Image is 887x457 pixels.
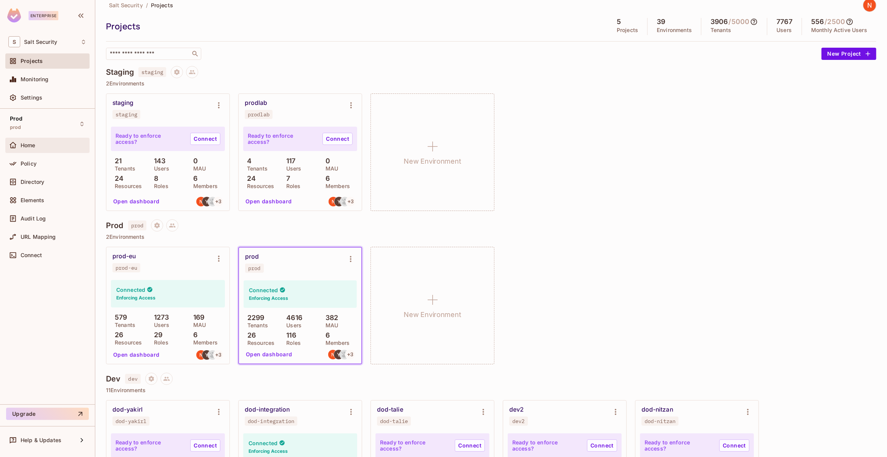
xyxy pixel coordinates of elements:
[110,195,163,208] button: Open dashboard
[334,197,344,206] img: yakirl@salt.security
[150,175,158,182] p: 8
[202,350,212,360] img: yakirl@salt.security
[110,349,163,361] button: Open dashboard
[6,408,89,420] button: Upgrade
[719,439,749,452] a: Connect
[244,331,256,339] p: 26
[150,322,169,328] p: Users
[150,166,169,172] p: Users
[343,98,359,113] button: Environment settings
[115,418,146,424] div: dod-yakirl
[509,406,524,414] div: dev2
[151,2,173,9] span: Projects
[711,27,731,33] p: Tenants
[8,36,20,47] span: S
[189,314,205,321] p: 169
[645,439,713,452] p: Ready to enforce access?
[642,406,673,414] div: dod-nitzan
[171,70,183,77] span: Project settings
[248,265,261,271] div: prod
[282,183,301,189] p: Roles
[21,58,43,64] span: Projects
[380,439,449,452] p: Ready to enforce access?
[608,404,623,420] button: Environment settings
[106,80,876,87] p: 2 Environments
[248,133,316,145] p: Ready to enforce access?
[112,253,136,260] div: prod-eu
[657,18,665,26] h5: 39
[106,234,876,240] p: 2 Environments
[106,68,134,77] h4: Staging
[116,294,156,301] h6: Enforcing Access
[215,199,221,204] span: + 3
[455,439,485,452] a: Connect
[249,286,278,294] h4: Connected
[729,18,750,26] h5: / 5000
[111,166,135,172] p: Tenants
[322,175,330,182] p: 6
[112,99,134,107] div: staging
[740,404,755,420] button: Environment settings
[322,314,338,322] p: 382
[824,18,845,26] h5: / 2500
[189,157,198,165] p: 0
[115,111,137,117] div: staging
[343,251,358,267] button: Environment settings
[189,340,218,346] p: Members
[282,157,296,165] p: 117
[128,220,147,230] span: prod
[211,404,226,420] button: Environment settings
[347,352,353,357] span: + 3
[322,166,338,172] p: MAU
[111,331,123,339] p: 26
[146,2,148,9] li: /
[21,252,42,258] span: Connect
[211,251,226,266] button: Environment settings
[29,11,58,20] div: Enterprise
[150,331,162,339] p: 29
[190,439,220,452] a: Connect
[282,322,302,328] p: Users
[248,418,294,424] div: dod-integration
[106,387,876,393] p: 11 Environments
[189,183,218,189] p: Members
[811,18,824,26] h5: 556
[150,314,169,321] p: 1273
[249,295,288,302] h6: Enforcing Access
[111,183,142,189] p: Resources
[242,195,295,208] button: Open dashboard
[243,183,274,189] p: Resources
[404,309,461,320] h1: New Environment
[202,197,212,206] img: yakirl@salt.security
[328,350,338,359] img: nitzanb@salt.security
[189,322,206,328] p: MAU
[189,331,197,339] p: 6
[512,439,581,452] p: Ready to enforce access?
[322,133,353,145] a: Connect
[208,197,217,206] img: baro@salt.security
[150,157,166,165] p: 143
[776,27,792,33] p: Users
[587,439,617,452] a: Connect
[208,350,217,360] img: baro@salt.security
[111,322,135,328] p: Tenants
[340,350,349,359] img: baro@salt.security
[244,314,265,322] p: 2299
[116,286,145,293] h4: Connected
[243,157,252,165] p: 4
[617,27,638,33] p: Projects
[322,331,330,339] p: 6
[282,166,302,172] p: Users
[21,179,44,185] span: Directory
[106,21,604,32] div: Projects
[249,448,288,455] h6: Enforcing Access
[645,418,675,424] div: dod-nitzan
[106,221,124,230] h4: Prod
[245,406,290,414] div: dod-integration
[243,175,256,182] p: 24
[380,418,408,424] div: dod-talie
[150,183,168,189] p: Roles
[245,253,259,261] div: prod
[21,142,35,148] span: Home
[21,234,56,240] span: URL Mapping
